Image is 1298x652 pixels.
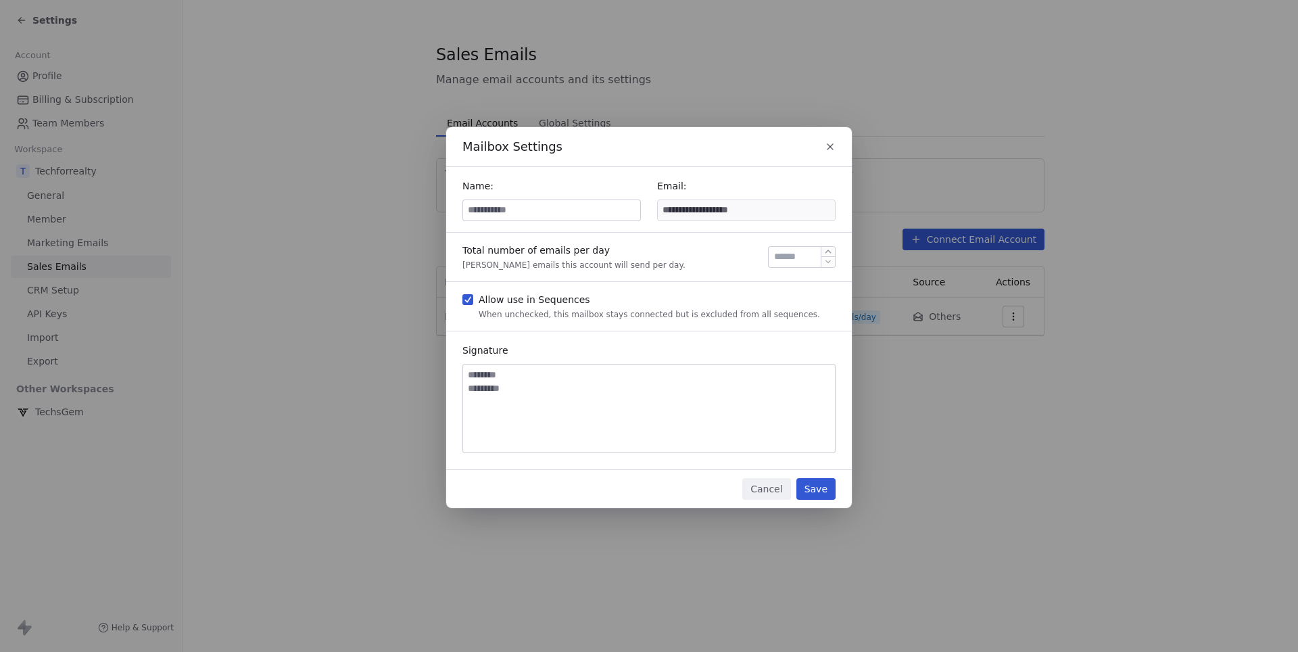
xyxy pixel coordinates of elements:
[462,260,686,271] div: [PERSON_NAME] emails this account will send per day.
[462,138,562,156] span: Mailbox Settings
[462,243,686,257] div: Total number of emails per day
[796,478,836,500] button: Save
[657,181,687,191] span: Email:
[462,345,508,356] span: Signature
[462,181,494,191] span: Name:
[479,309,820,320] div: When unchecked, this mailbox stays connected but is excluded from all sequences.
[742,478,790,500] button: Cancel
[479,293,820,306] div: Allow use in Sequences
[462,293,473,306] button: Allow use in SequencesWhen unchecked, this mailbox stays connected but is excluded from all seque...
